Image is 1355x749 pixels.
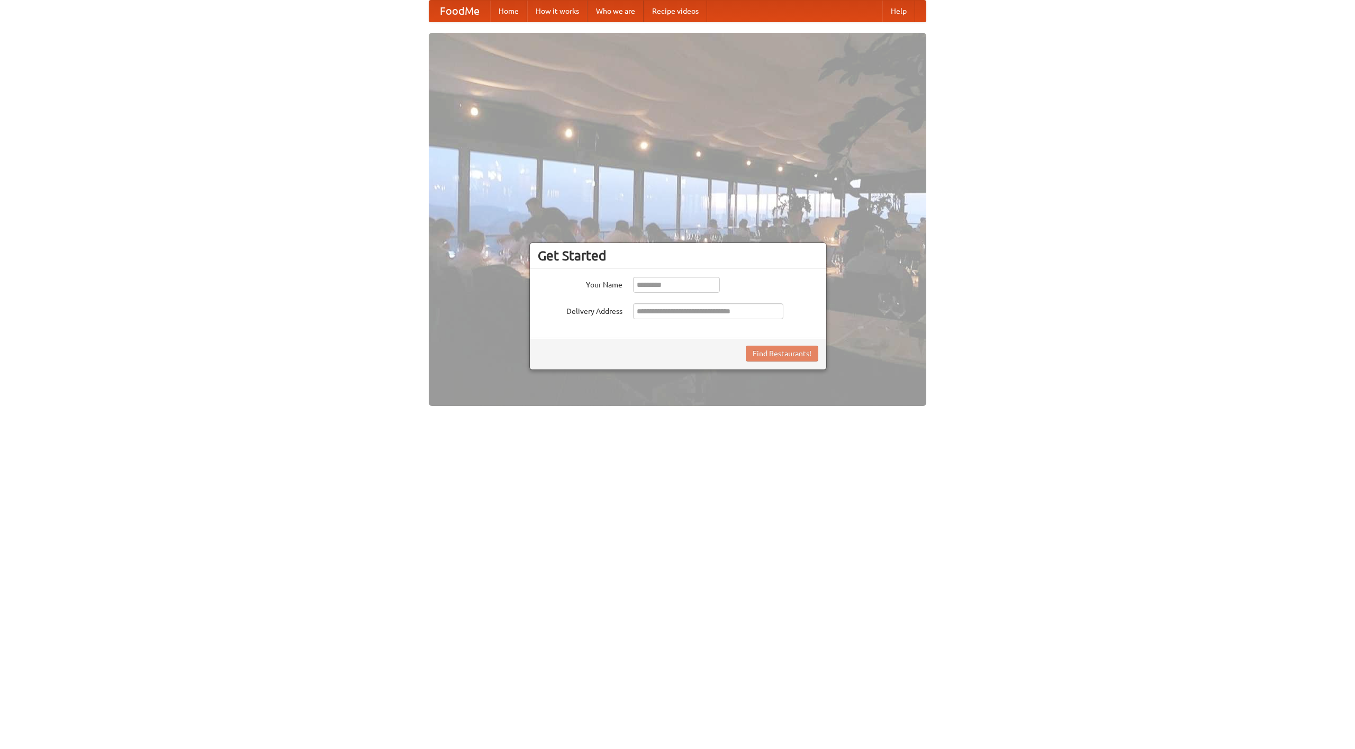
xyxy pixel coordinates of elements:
a: How it works [527,1,588,22]
label: Your Name [538,277,622,290]
a: Home [490,1,527,22]
button: Find Restaurants! [746,346,818,362]
a: FoodMe [429,1,490,22]
a: Who we are [588,1,644,22]
h3: Get Started [538,248,818,264]
a: Help [882,1,915,22]
label: Delivery Address [538,303,622,317]
a: Recipe videos [644,1,707,22]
